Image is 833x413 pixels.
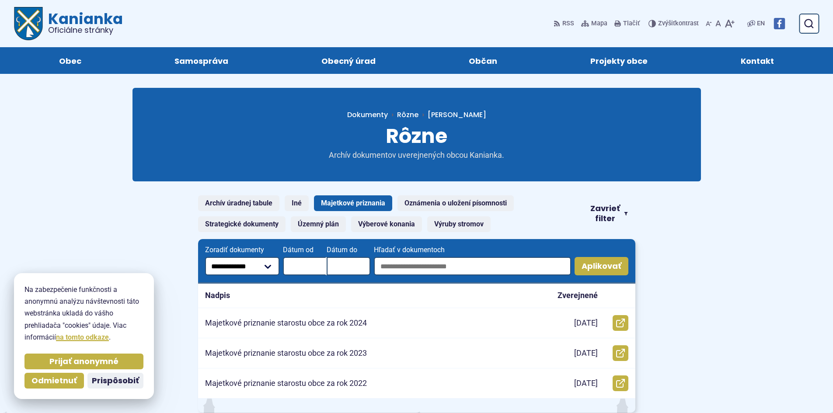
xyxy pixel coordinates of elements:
[374,246,571,254] span: Hľadať v dokumentoch
[658,20,699,28] span: kontrast
[558,291,598,301] p: Zverejnené
[283,246,327,254] span: Dátum od
[397,110,418,120] a: Rôzne
[741,47,774,74] span: Kontakt
[648,14,701,33] button: Zvýšiťkontrast
[314,195,392,211] a: Majetkové priznania
[59,47,81,74] span: Obec
[374,257,571,275] input: Hľadať v dokumentoch
[327,246,370,254] span: Dátum do
[205,378,367,389] p: Majetkové priznanie starostu obce za rok 2022
[590,47,648,74] span: Projekty obce
[312,150,522,160] p: Archív dokumentov uverejnených obcou Kanianka.
[43,11,123,34] span: Kanianka
[574,348,598,358] p: [DATE]
[24,373,84,389] button: Odmietnuť
[291,216,346,232] a: Územný plán
[553,47,686,74] a: Projekty obce
[49,357,119,367] span: Prijať anonymné
[574,318,598,328] p: [DATE]
[31,376,77,386] span: Odmietnuť
[205,246,280,254] span: Zoradiť dokumenty
[757,18,765,29] span: EN
[321,47,376,74] span: Obecný úrad
[347,110,388,120] span: Dokumenty
[198,216,286,232] a: Strategické dokumenty
[205,257,280,275] select: Zoradiť dokumenty
[582,204,635,223] button: Zavrieť filter
[774,18,785,29] img: Prejsť na Facebook stránku
[469,47,497,74] span: Občan
[285,195,309,211] a: Iné
[589,204,620,223] span: Zavrieť filter
[431,47,535,74] a: Občan
[327,257,370,275] input: Dátum do
[755,18,767,29] a: EN
[658,20,675,27] span: Zvýšiť
[24,354,143,369] button: Prijať anonymné
[574,378,598,389] p: [DATE]
[623,20,640,28] span: Tlačiť
[427,216,491,232] a: Výruby stromov
[21,47,119,74] a: Obec
[613,14,641,33] button: Tlačiť
[56,333,109,341] a: na tomto odkaze
[428,110,486,120] span: [PERSON_NAME]
[351,216,422,232] a: Výberové konania
[92,376,139,386] span: Prispôsobiť
[87,373,143,389] button: Prispôsobiť
[283,47,413,74] a: Obecný úrad
[562,18,574,29] span: RSS
[136,47,266,74] a: Samospráva
[554,14,576,33] a: RSS
[418,110,486,120] a: [PERSON_NAME]
[579,14,609,33] a: Mapa
[714,14,723,33] button: Nastaviť pôvodnú veľkosť písma
[198,195,279,211] a: Archív úradnej tabule
[347,110,397,120] a: Dokumenty
[48,26,123,34] span: Oficiálne stránky
[205,348,367,358] p: Majetkové priznanie starostu obce za rok 2023
[386,122,447,150] span: Rôzne
[704,14,714,33] button: Zmenšiť veľkosť písma
[397,195,514,211] a: Oznámenia o uložení písomnosti
[575,257,628,275] button: Aplikovať
[591,18,607,29] span: Mapa
[205,291,230,301] p: Nadpis
[703,47,812,74] a: Kontakt
[723,14,736,33] button: Zväčšiť veľkosť písma
[174,47,228,74] span: Samospráva
[24,284,143,343] p: Na zabezpečenie funkčnosti a anonymnú analýzu návštevnosti táto webstránka ukladá do vášho prehli...
[205,318,367,328] p: Majetkové priznanie starostu obce za rok 2024
[14,7,43,40] img: Prejsť na domovskú stránku
[283,257,327,275] input: Dátum od
[14,7,123,40] a: Logo Kanianka, prejsť na domovskú stránku.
